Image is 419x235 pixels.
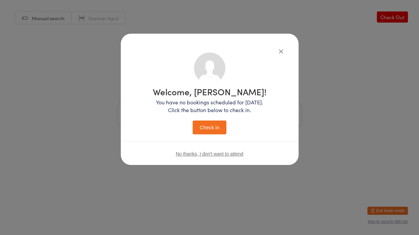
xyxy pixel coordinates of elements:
p: You have no bookings scheduled for [DATE]. Click the button below to check in. [153,98,267,114]
button: Check in [193,121,226,134]
h1: Welcome, [PERSON_NAME]! [153,87,267,96]
img: no_photo.png [194,53,225,84]
button: No thanks, I don't want to attend [176,151,243,157]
